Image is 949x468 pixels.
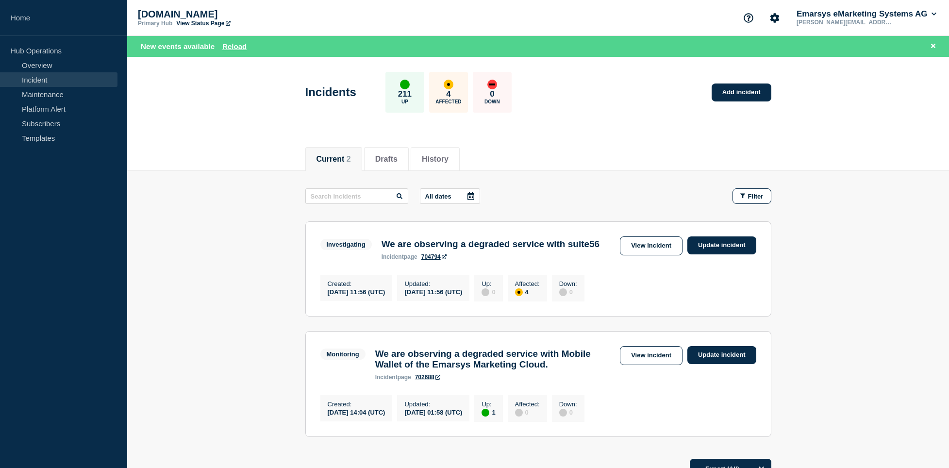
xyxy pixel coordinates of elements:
div: disabled [559,409,567,417]
div: disabled [482,288,489,296]
p: Up : [482,401,495,408]
span: 2 [347,155,351,163]
p: Created : [328,280,385,287]
a: 702688 [415,374,440,381]
p: Created : [328,401,385,408]
h3: We are observing a degraded service with Mobile Wallet of the Emarsys Marketing Cloud. [375,349,615,370]
a: View incident [620,346,683,365]
span: New events available [141,42,215,50]
div: 0 [482,287,495,296]
div: down [487,80,497,89]
span: Investigating [320,239,372,250]
p: Affected : [515,401,540,408]
p: Down [484,99,500,104]
p: [DOMAIN_NAME] [138,9,332,20]
div: disabled [515,409,523,417]
div: affected [515,288,523,296]
p: [PERSON_NAME][EMAIL_ADDRESS][PERSON_NAME][DOMAIN_NAME] [795,19,896,26]
span: Monitoring [320,349,366,360]
p: Updated : [404,280,462,287]
button: Support [738,8,759,28]
a: 704794 [421,253,447,260]
button: History [422,155,449,164]
span: incident [375,374,398,381]
p: Down : [559,280,577,287]
div: [DATE] 14:04 (UTC) [328,408,385,416]
p: Affected [435,99,461,104]
p: page [375,374,411,381]
button: Emarsys eMarketing Systems AG [795,9,938,19]
button: Filter [733,188,771,204]
input: Search incidents [305,188,408,204]
div: 0 [559,287,577,296]
p: 0 [490,89,494,99]
div: [DATE] 11:56 (UTC) [328,287,385,296]
p: page [382,253,417,260]
div: disabled [559,288,567,296]
div: [DATE] 11:56 (UTC) [404,287,462,296]
div: 0 [515,408,540,417]
p: Down : [559,401,577,408]
button: Reload [222,42,247,50]
p: Updated : [404,401,462,408]
p: Up [401,99,408,104]
a: Update incident [687,346,756,364]
div: affected [444,80,453,89]
button: Drafts [375,155,398,164]
p: 4 [446,89,450,99]
p: Up : [482,280,495,287]
p: Primary Hub [138,20,172,27]
div: up [482,409,489,417]
p: All dates [425,193,451,200]
a: View Status Page [176,20,230,27]
p: Affected : [515,280,540,287]
span: incident [382,253,404,260]
div: 0 [559,408,577,417]
div: 4 [515,287,540,296]
span: Filter [748,193,764,200]
button: All dates [420,188,480,204]
a: View incident [620,236,683,255]
p: 211 [398,89,412,99]
a: Update incident [687,236,756,254]
div: [DATE] 01:58 (UTC) [404,408,462,416]
div: 1 [482,408,495,417]
button: Current 2 [316,155,351,164]
div: up [400,80,410,89]
button: Account settings [765,8,785,28]
h1: Incidents [305,85,356,99]
a: Add incident [712,84,771,101]
h3: We are observing a degraded service with suite56 [382,239,600,250]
